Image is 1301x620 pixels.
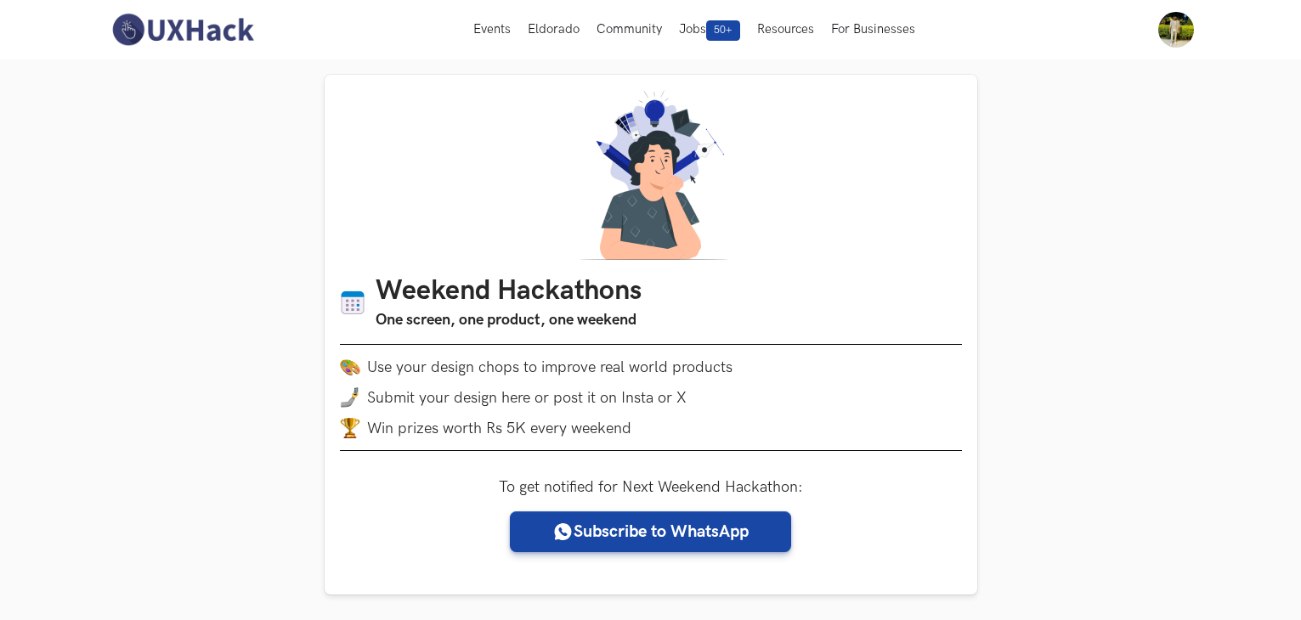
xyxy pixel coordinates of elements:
img: trophy.png [340,418,360,438]
h1: Weekend Hackathons [376,275,642,308]
img: UXHack-logo.png [107,12,258,48]
li: Win prizes worth Rs 5K every weekend [340,418,962,438]
img: A designer thinking [569,90,733,260]
li: Use your design chops to improve real world products [340,357,962,377]
label: To get notified for Next Weekend Hackathon: [499,478,803,496]
img: mobile-in-hand.png [340,387,360,408]
a: Subscribe to WhatsApp [510,511,791,552]
img: Calendar icon [340,290,365,316]
span: Submit your design here or post it on Insta or X [367,389,687,407]
img: Your profile pic [1158,12,1194,48]
img: palette.png [340,357,360,377]
h3: One screen, one product, one weekend [376,308,642,332]
span: 50+ [706,20,740,41]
